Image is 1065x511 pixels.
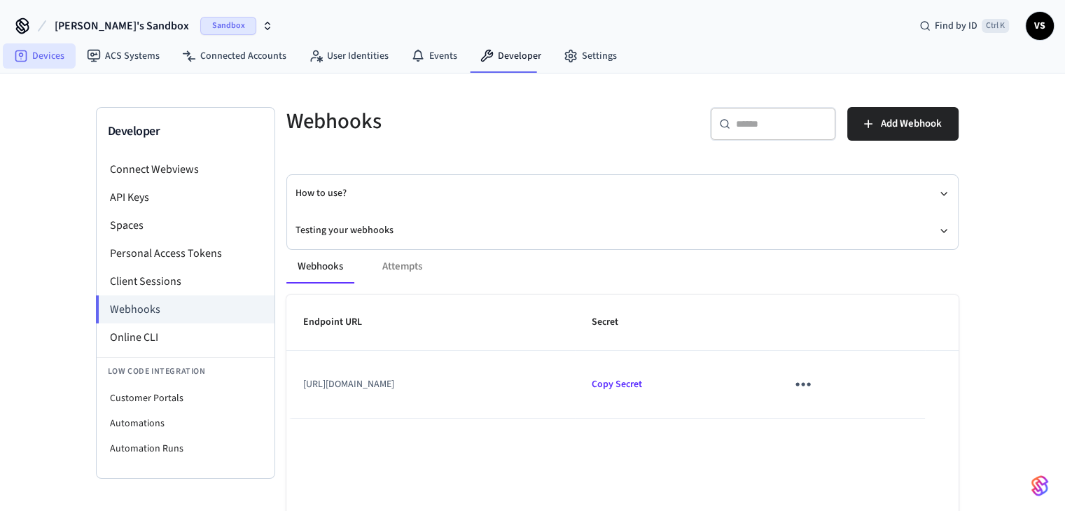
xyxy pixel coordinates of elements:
[286,250,354,283] button: Webhooks
[468,43,552,69] a: Developer
[982,19,1009,33] span: Ctrl K
[592,377,642,391] span: Copied!
[908,13,1020,38] div: Find by IDCtrl K
[935,19,977,33] span: Find by ID
[97,155,274,183] li: Connect Webviews
[295,175,949,212] button: How to use?
[400,43,468,69] a: Events
[97,411,274,436] li: Automations
[303,311,380,333] span: Endpoint URL
[97,239,274,267] li: Personal Access Tokens
[171,43,298,69] a: Connected Accounts
[847,107,959,141] button: Add Webhook
[286,351,576,418] td: [URL][DOMAIN_NAME]
[97,211,274,239] li: Spaces
[76,43,171,69] a: ACS Systems
[881,115,942,133] span: Add Webhook
[1026,12,1054,40] button: VS
[286,295,959,419] table: sticky table
[1031,475,1048,497] img: SeamLogoGradient.69752ec5.svg
[97,436,274,461] li: Automation Runs
[286,250,959,283] div: ant example
[592,311,636,333] span: Secret
[97,267,274,295] li: Client Sessions
[97,357,274,386] li: Low Code Integration
[295,212,949,249] button: Testing your webhooks
[97,323,274,351] li: Online CLI
[96,295,274,323] li: Webhooks
[108,122,263,141] h3: Developer
[97,183,274,211] li: API Keys
[552,43,628,69] a: Settings
[55,17,189,34] span: [PERSON_NAME]'s Sandbox
[298,43,400,69] a: User Identities
[200,17,256,35] span: Sandbox
[97,386,274,411] li: Customer Portals
[3,43,76,69] a: Devices
[1027,13,1052,38] span: VS
[286,107,614,136] h5: Webhooks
